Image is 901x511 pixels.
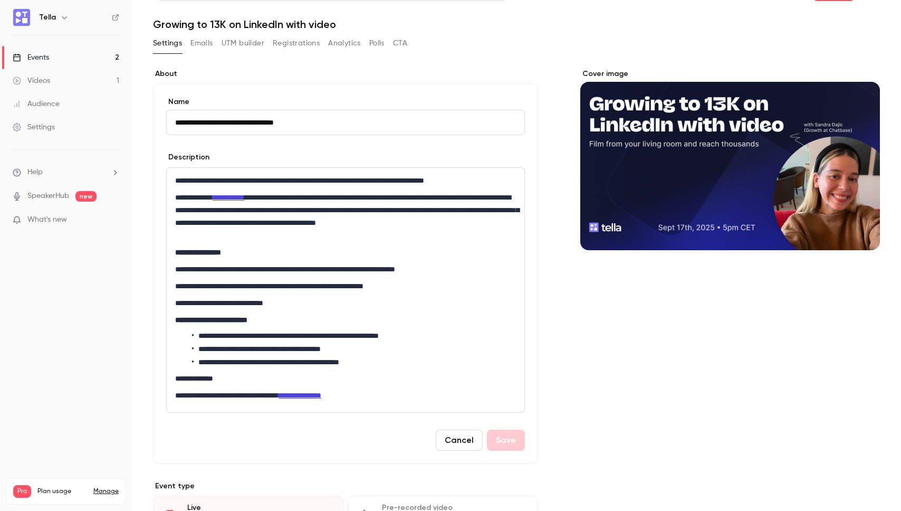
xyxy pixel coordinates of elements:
[436,430,483,451] button: Cancel
[27,167,43,178] span: Help
[93,487,119,496] a: Manage
[13,122,55,133] div: Settings
[13,75,50,86] div: Videos
[13,52,49,63] div: Events
[13,9,30,26] img: Tella
[166,97,525,107] label: Name
[27,191,69,202] a: SpeakerHub
[75,191,97,202] span: new
[273,35,320,52] button: Registrations
[167,168,524,412] div: editor
[153,35,182,52] button: Settings
[27,214,67,225] span: What's new
[393,35,407,52] button: CTA
[13,485,31,498] span: Pro
[166,167,525,413] section: description
[580,69,880,79] label: Cover image
[153,69,538,79] label: About
[107,215,119,225] iframe: Noticeable Trigger
[13,167,119,178] li: help-dropdown-opener
[153,18,880,31] h1: Growing to 13K on LinkedIn with video
[13,99,60,109] div: Audience
[328,35,361,52] button: Analytics
[369,35,385,52] button: Polls
[222,35,264,52] button: UTM builder
[580,69,880,250] section: Cover image
[166,152,209,163] label: Description
[39,12,56,23] h6: Tella
[190,35,213,52] button: Emails
[37,487,87,496] span: Plan usage
[153,481,538,491] p: Event type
